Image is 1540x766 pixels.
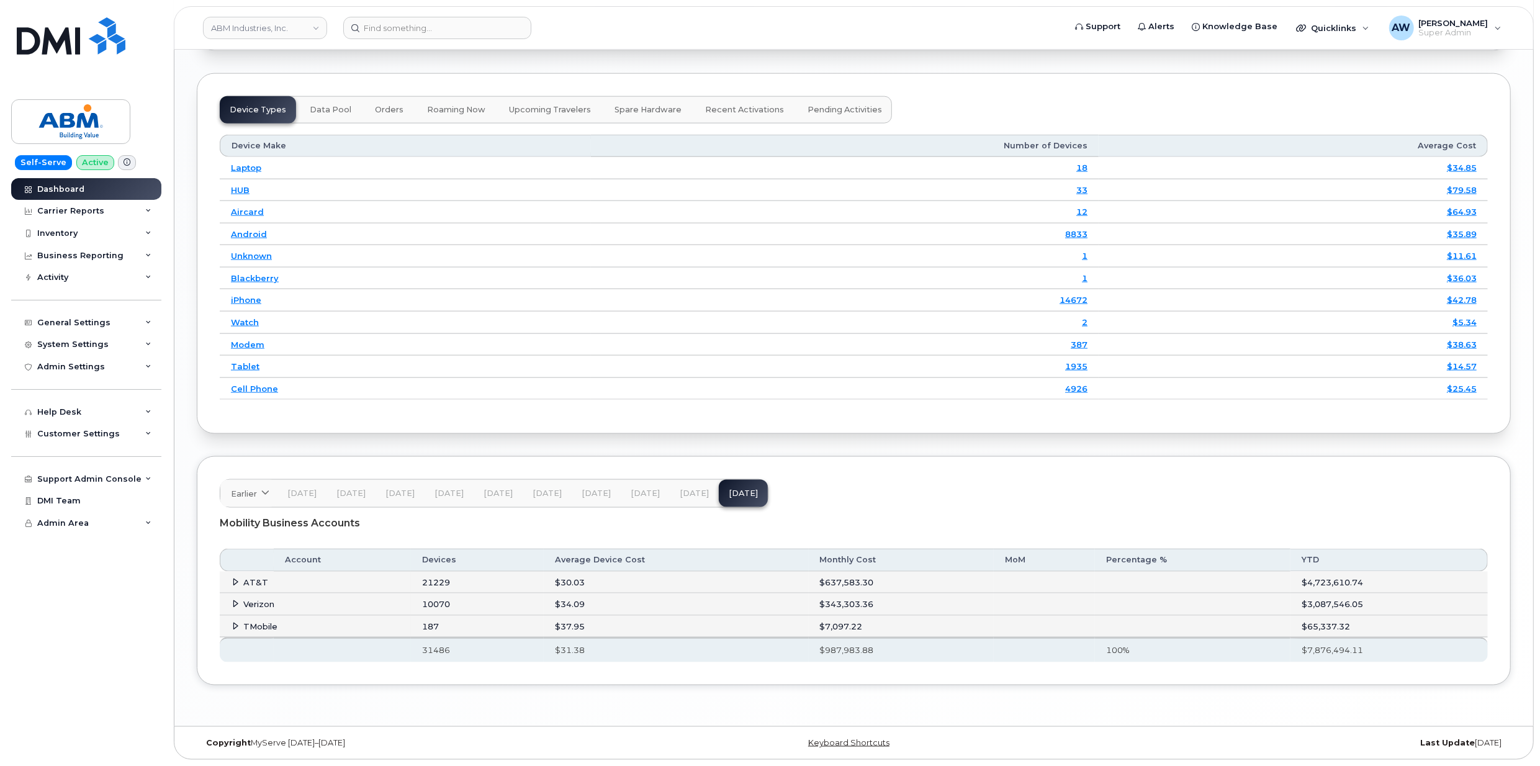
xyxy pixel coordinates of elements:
a: Support [1066,14,1129,39]
a: 1 [1082,273,1087,283]
td: $4,723,610.74 [1290,572,1488,594]
a: 8833 [1065,229,1087,239]
a: 2 [1082,317,1087,327]
span: Quicklinks [1311,23,1356,33]
a: $36.03 [1447,273,1477,283]
span: TMobile [243,621,277,631]
td: $34.09 [544,593,808,616]
a: Unknown [231,251,272,261]
span: Super Admin [1419,28,1488,38]
a: Cell Phone [231,384,278,394]
th: Average Device Cost [544,549,808,571]
th: Average Cost [1099,135,1488,157]
a: $79.58 [1447,185,1477,195]
input: Find something... [343,17,531,39]
div: MyServe [DATE]–[DATE] [197,738,635,748]
td: $65,337.32 [1290,616,1488,638]
a: $14.57 [1447,361,1477,371]
a: Knowledge Base [1183,14,1286,39]
span: AT&T [243,577,268,587]
td: $7,097.22 [809,616,994,638]
a: Watch [231,317,259,327]
a: 4926 [1065,384,1087,394]
th: $987,983.88 [809,638,994,662]
a: HUB [231,185,250,195]
a: 12 [1076,207,1087,217]
td: $30.03 [544,572,808,594]
a: Keyboard Shortcuts [808,738,889,747]
a: $64.93 [1447,207,1477,217]
td: $37.95 [544,616,808,638]
span: [DATE] [680,489,709,498]
th: Account [274,549,411,571]
th: Percentage % [1095,549,1290,571]
span: Pending Activities [808,105,882,115]
th: Monthly Cost [809,549,994,571]
a: Alerts [1129,14,1183,39]
div: [DATE] [1073,738,1511,748]
span: Roaming Now [427,105,485,115]
th: MoM [994,549,1094,571]
a: 18 [1076,163,1087,173]
a: Laptop [231,163,261,173]
strong: Last Update [1420,738,1475,747]
th: $7,876,494.11 [1290,638,1488,662]
span: [DATE] [582,489,611,498]
a: ABM Industries, Inc. [203,17,327,39]
th: $31.38 [544,638,808,662]
div: Mobility Business Accounts [220,508,1488,539]
span: Upcoming Travelers [509,105,591,115]
td: 10070 [411,593,544,616]
span: [DATE] [287,489,317,498]
a: Android [231,229,267,239]
span: Recent Activations [705,105,784,115]
td: $3,087,546.05 [1290,593,1488,616]
a: Blackberry [231,273,279,283]
a: $38.63 [1447,340,1477,349]
div: Alyssa Wagner [1380,16,1510,40]
a: 14672 [1060,295,1087,305]
a: Tablet [231,361,259,371]
span: Verizon [243,599,274,609]
td: 21229 [411,572,544,594]
a: $5.34 [1452,317,1477,327]
a: Earlier [220,480,277,507]
span: [DATE] [631,489,660,498]
span: Earlier [231,488,257,500]
th: Number of Devices [591,135,1099,157]
span: [DATE] [533,489,562,498]
th: 31486 [411,638,544,662]
a: 1 [1082,251,1087,261]
th: Device Make [220,135,591,157]
td: 187 [411,616,544,638]
span: [DATE] [484,489,513,498]
span: [PERSON_NAME] [1419,18,1488,28]
span: Data Pool [310,105,351,115]
a: 33 [1076,185,1087,195]
a: $42.78 [1447,295,1477,305]
strong: Copyright [206,738,251,747]
a: Aircard [231,207,264,217]
a: $35.89 [1447,229,1477,239]
a: $11.61 [1447,251,1477,261]
span: [DATE] [336,489,366,498]
span: [DATE] [385,489,415,498]
a: 1935 [1065,361,1087,371]
th: Devices [411,549,544,571]
span: Spare Hardware [615,105,682,115]
td: $343,303.36 [809,593,994,616]
a: 387 [1071,340,1087,349]
a: $34.85 [1447,163,1477,173]
span: [DATE] [435,489,464,498]
a: iPhone [231,295,261,305]
a: Modem [231,340,264,349]
th: 100% [1095,638,1290,662]
div: Quicklinks [1287,16,1378,40]
span: Knowledge Base [1202,20,1277,33]
span: Orders [375,105,403,115]
span: AW [1392,20,1411,35]
span: Support [1086,20,1120,33]
span: Alerts [1148,20,1174,33]
td: $637,583.30 [809,572,994,594]
a: $25.45 [1447,384,1477,394]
